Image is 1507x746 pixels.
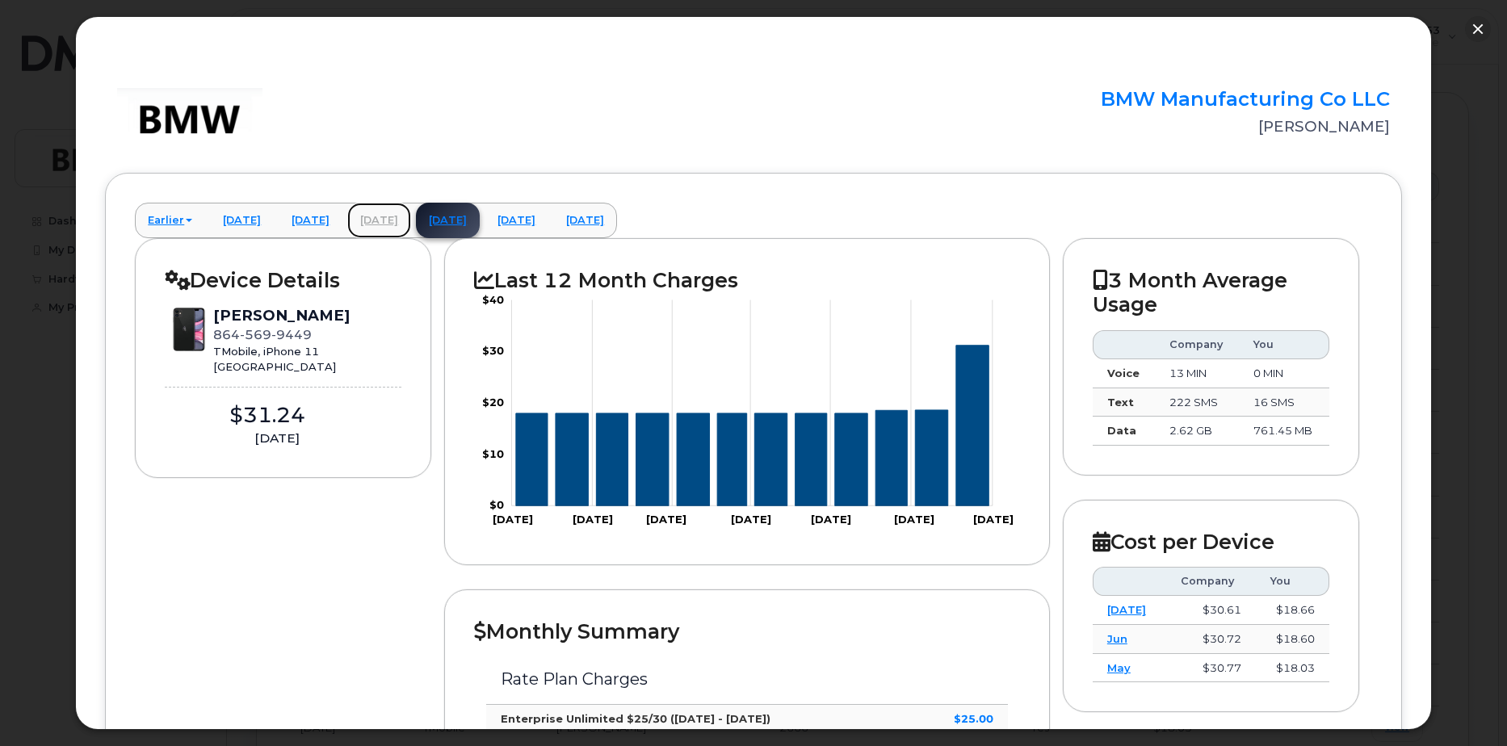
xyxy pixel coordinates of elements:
h2: Monthly Summary [474,619,1020,643]
a: [DATE] [279,203,342,238]
h2: Cost per Device [1093,530,1329,554]
h2: Last 12 Month Charges [474,268,1020,292]
strong: Data [1107,424,1136,437]
span: 9449 [271,327,312,342]
tspan: [DATE] [493,513,533,526]
a: [DATE] [485,203,548,238]
iframe: Messenger Launcher [1437,676,1495,734]
tspan: $0 [489,499,504,512]
span: 864 [213,327,312,342]
td: 222 SMS [1155,388,1239,417]
strong: Text [1107,396,1134,409]
td: $30.61 [1166,596,1256,625]
tspan: [DATE] [731,513,771,526]
th: You [1239,330,1329,359]
strong: $25.00 [954,712,993,725]
h3: Rate Plan Charges [501,670,993,688]
strong: Enterprise Unlimited $25/30 ([DATE] - [DATE]) [501,712,770,725]
tspan: $40 [482,293,504,306]
td: $30.77 [1166,654,1256,683]
a: [DATE] [1107,603,1146,616]
tspan: [DATE] [646,513,686,526]
div: TMobile, iPhone 11 [GEOGRAPHIC_DATA] [213,344,350,374]
tspan: [DATE] [811,513,851,526]
td: $18.66 [1256,596,1329,625]
td: 761.45 MB [1239,417,1329,446]
td: 16 SMS [1239,388,1329,417]
h2: 3 Month Average Usage [1093,268,1329,317]
tspan: $10 [482,447,504,460]
tspan: [DATE] [974,513,1014,526]
td: $30.72 [1166,625,1256,654]
a: [DATE] [416,203,480,238]
tspan: [DATE] [894,513,934,526]
strong: Voice [1107,367,1140,379]
h2: Device Details [165,268,401,292]
th: You [1256,567,1329,596]
td: 13 MIN [1155,359,1239,388]
th: Company [1166,567,1256,596]
g: Chart [482,293,1014,526]
div: [PERSON_NAME] [213,305,350,326]
tspan: [DATE] [573,513,613,526]
g: Series [516,346,989,506]
div: $31.24 [165,400,369,430]
div: [DATE] [165,430,388,447]
td: $18.60 [1256,625,1329,654]
a: May [1107,661,1131,674]
tspan: $20 [482,396,504,409]
td: $18.03 [1256,654,1329,683]
a: Jun [1107,632,1127,645]
td: 0 MIN [1239,359,1329,388]
td: 2.62 GB [1155,417,1239,446]
a: [DATE] [553,203,617,238]
tspan: $30 [482,345,504,358]
th: Company [1155,330,1239,359]
a: [DATE] [347,203,411,238]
